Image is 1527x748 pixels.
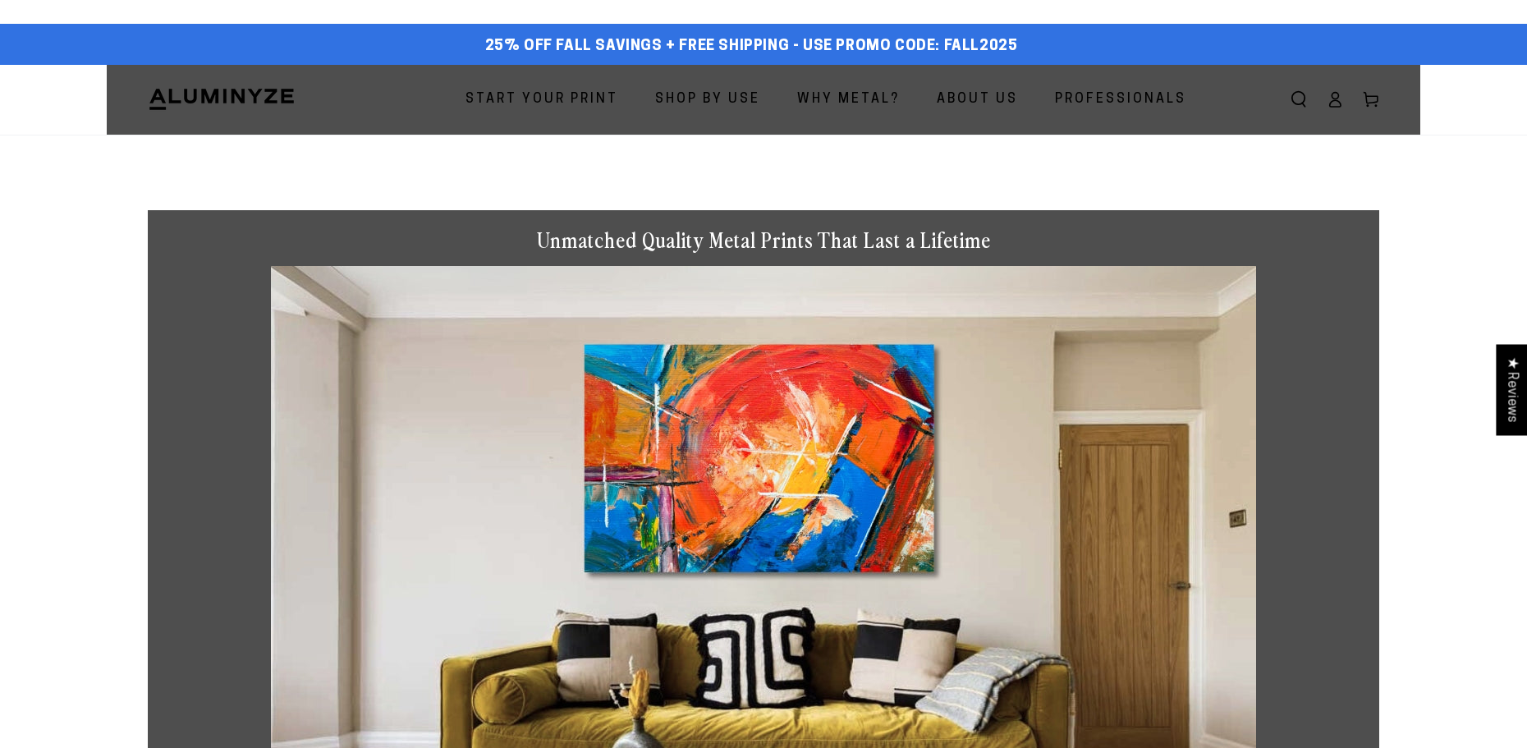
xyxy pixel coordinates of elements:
span: About Us [937,88,1018,112]
span: Start Your Print [465,88,618,112]
a: Professionals [1043,78,1199,122]
span: Why Metal? [797,88,900,112]
span: 25% off FALL Savings + Free Shipping - Use Promo Code: FALL2025 [485,38,1018,56]
h1: Unmatched Quality Metal Prints That Last a Lifetime [271,227,1256,254]
span: Shop By Use [655,88,760,112]
a: Start Your Print [453,78,631,122]
span: Professionals [1055,88,1186,112]
img: Aluminyze [148,87,296,112]
div: Click to open Judge.me floating reviews tab [1496,344,1527,435]
a: Why Metal? [785,78,912,122]
a: Shop By Use [643,78,773,122]
a: About Us [924,78,1030,122]
h1: Metal Prints [148,135,1379,177]
summary: Search our site [1281,81,1317,117]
